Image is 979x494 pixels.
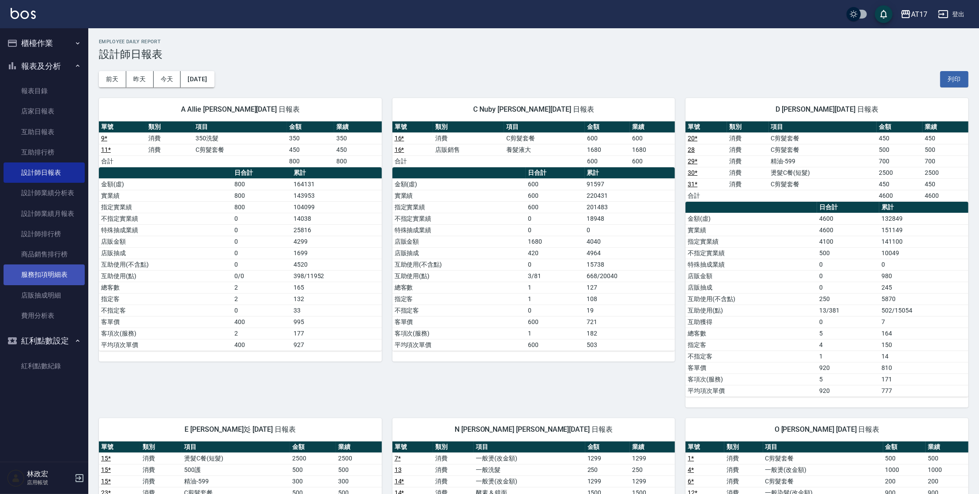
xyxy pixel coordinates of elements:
td: 互助使用(點) [685,305,817,316]
td: 1000 [926,464,968,475]
a: 報表目錄 [4,81,85,101]
td: 指定實業績 [685,236,817,247]
th: 日合計 [817,202,879,213]
th: 單號 [392,121,433,133]
a: 商品銷售排行榜 [4,244,85,264]
th: 金額 [877,121,923,133]
td: 店販抽成 [392,247,526,259]
td: 600 [585,155,630,167]
td: 0/0 [232,270,291,282]
th: 金額 [585,121,630,133]
td: 特殊抽成業績 [99,224,232,236]
td: 300 [336,475,382,487]
td: 164 [879,328,968,339]
td: 指定客 [685,339,817,351]
td: 客單價 [392,316,526,328]
td: 0 [526,305,584,316]
td: 500 [923,144,968,155]
td: 金額(虛) [685,213,817,224]
td: 127 [585,282,675,293]
td: 201483 [585,201,675,213]
td: 實業績 [685,224,817,236]
td: 108 [585,293,675,305]
td: 4100 [817,236,879,247]
td: 消費 [727,132,768,144]
td: 800 [232,190,291,201]
td: 668/20040 [585,270,675,282]
span: E [PERSON_NAME]彣 [DATE] 日報表 [109,425,371,434]
table: a dense table [685,121,968,202]
td: 平均項次單價 [392,339,526,351]
td: 104099 [291,201,382,213]
td: 25816 [291,224,382,236]
button: save [875,5,892,23]
th: 累計 [585,167,675,179]
td: 客單價 [685,362,817,373]
td: C剪髮套餐 [763,453,883,464]
td: 500護 [182,464,290,475]
td: 927 [291,339,382,351]
td: 920 [817,385,879,396]
td: 15738 [585,259,675,270]
td: 特殊抽成業績 [685,259,817,270]
td: C剪髮套餐 [504,132,585,144]
td: 810 [879,362,968,373]
td: 1299 [630,475,675,487]
table: a dense table [392,167,675,351]
img: Person [7,469,25,487]
a: 店家日報表 [4,101,85,121]
td: 2 [232,293,291,305]
td: 指定實業績 [392,201,526,213]
td: 721 [585,316,675,328]
td: 0 [817,282,879,293]
a: 設計師業績月報表 [4,204,85,224]
td: 消費 [724,464,763,475]
td: 特殊抽成業績 [392,224,526,236]
td: 7 [879,316,968,328]
button: [DATE] [181,71,214,87]
td: 1680 [630,144,675,155]
td: 800 [232,201,291,213]
td: 4964 [585,247,675,259]
th: 項目 [474,441,585,453]
button: 今天 [154,71,181,87]
a: 13 [395,466,402,473]
button: 列印 [940,71,968,87]
th: 類別 [146,121,193,133]
td: 700 [877,155,923,167]
td: 350 [334,132,381,144]
th: 類別 [433,121,504,133]
td: 4520 [291,259,382,270]
td: 132 [291,293,382,305]
td: 總客數 [685,328,817,339]
th: 日合計 [526,167,584,179]
td: 燙髮C餐(短髮) [769,167,877,178]
td: 165 [291,282,382,293]
td: 消費 [433,475,474,487]
th: 項目 [763,441,883,453]
a: 費用分析表 [4,305,85,326]
th: 類別 [724,441,763,453]
td: 164131 [291,178,382,190]
span: C Nuby [PERSON_NAME][DATE] 日報表 [403,105,665,114]
td: 店販金額 [685,270,817,282]
button: AT17 [897,5,931,23]
td: 消費 [140,475,182,487]
td: 350 [287,132,334,144]
td: 0 [232,305,291,316]
td: 600 [585,132,630,144]
td: 0 [526,224,584,236]
td: 2500 [290,453,336,464]
td: 1299 [585,453,630,464]
a: 互助日報表 [4,122,85,142]
td: 500 [883,453,926,464]
td: 店販抽成 [685,282,817,293]
td: 3/81 [526,270,584,282]
th: 類別 [140,441,182,453]
td: 5 [817,373,879,385]
td: 4299 [291,236,382,247]
th: 日合計 [232,167,291,179]
td: C剪髮套餐 [769,132,877,144]
td: 4040 [585,236,675,247]
td: 2 [232,282,291,293]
